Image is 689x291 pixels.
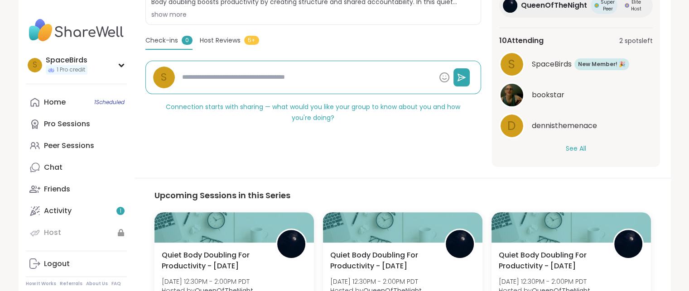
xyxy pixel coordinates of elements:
[499,52,653,77] a: SSpaceBirdsNew Member! 🎉
[26,222,127,243] a: Host
[244,36,259,45] span: 5+
[162,250,266,272] span: Quiet Body Doubling For Productivity - [DATE]
[330,250,434,272] span: Quiet Body Doubling For Productivity - [DATE]
[44,206,72,216] div: Activity
[26,253,127,275] a: Logout
[532,59,572,70] span: SpaceBirds
[145,36,178,45] span: Check-ins
[161,69,167,85] span: S
[166,102,460,122] span: Connection starts with sharing — what would you like your group to know about you and how you're ...
[57,66,85,74] span: 1 Pro credit
[499,250,603,272] span: Quiet Body Doubling For Productivity - [DATE]
[60,281,82,287] a: Referrals
[94,99,125,106] span: 1 Scheduled
[26,178,127,200] a: Friends
[26,135,127,157] a: Peer Sessions
[499,35,544,46] span: 10 Attending
[499,82,653,108] a: bookstarbookstar
[594,3,599,8] img: Super Peer
[566,144,586,153] button: See All
[182,36,193,45] span: 0
[44,184,70,194] div: Friends
[499,113,653,138] a: ddennisthemenace
[277,230,305,258] img: QueenOfTheNight
[154,189,651,201] h3: Upcoming Sessions in this Series
[44,259,70,269] div: Logout
[26,281,56,287] a: How It Works
[330,277,422,286] span: [DATE] 12:30PM - 2:00PM PDT
[26,200,127,222] a: Activity1
[26,14,127,46] img: ShareWell Nav Logo
[162,277,253,286] span: [DATE] 12:30PM - 2:00PM PDT
[111,281,121,287] a: FAQ
[26,157,127,178] a: Chat
[151,10,475,19] div: show more
[507,117,516,135] span: d
[44,97,66,107] div: Home
[508,56,515,73] span: S
[120,207,121,215] span: 1
[44,119,90,129] div: Pro Sessions
[26,113,127,135] a: Pro Sessions
[44,228,61,238] div: Host
[44,141,94,151] div: Peer Sessions
[578,60,626,68] span: New Member! 🎉
[619,36,653,46] span: 2 spots left
[614,230,642,258] img: QueenOfTheNight
[499,277,590,286] span: [DATE] 12:30PM - 2:00PM PDT
[86,281,108,287] a: About Us
[532,120,597,131] span: dennisthemenace
[446,230,474,258] img: QueenOfTheNight
[625,3,629,8] img: Elite Host
[26,91,127,113] a: Home1Scheduled
[44,162,63,172] div: Chat
[46,55,87,65] div: SpaceBirds
[33,59,37,71] span: S
[200,36,241,45] span: Host Reviews
[501,84,523,106] img: bookstar
[532,90,564,100] span: bookstar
